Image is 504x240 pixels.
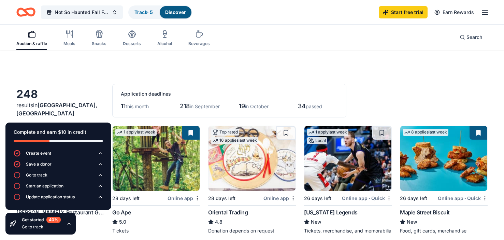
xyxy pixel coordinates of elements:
[22,217,61,223] div: Get started
[211,137,258,144] div: 16 applies last week
[400,126,487,191] img: Image for Maple Street Biscuit
[400,208,450,216] div: Maple Street Biscuit
[14,128,103,136] div: Complete and earn $10 in credit
[454,30,488,44] button: Search
[438,194,488,202] div: Online app Quick
[16,102,97,117] span: [GEOGRAPHIC_DATA], [GEOGRAPHIC_DATA]
[464,196,466,201] span: •
[92,41,106,46] div: Snacks
[157,27,172,50] button: Alcohol
[342,194,392,202] div: Online app Quick
[188,27,210,50] button: Beverages
[16,102,97,117] span: in
[63,27,75,50] button: Meals
[16,27,47,50] button: Auction & raffle
[14,161,103,172] button: Save a donor
[126,103,149,109] span: this month
[245,103,269,109] span: in October
[121,90,338,98] div: Application deadlines
[263,194,296,202] div: Online app
[165,9,186,15] a: Discover
[113,126,200,191] img: Image for Go Ape
[46,217,61,223] div: 40 %
[188,41,210,46] div: Beverages
[304,194,331,202] div: 26 days left
[26,183,63,189] div: Start an application
[298,102,306,110] span: 34
[16,41,47,46] div: Auction & raffle
[55,8,109,16] span: Not So Haunted Fall Festival
[208,208,248,216] div: Oriental Trading
[304,126,392,234] a: Image for Texas Legends1 applylast weekLocal26 days leftOnline app•Quick[US_STATE] LegendsNewTick...
[123,41,141,46] div: Desserts
[208,227,296,234] div: Donation depends on request
[134,9,153,15] a: Track· 5
[211,129,239,136] div: Top rated
[407,218,417,226] span: New
[16,101,104,117] div: results
[26,161,52,167] div: Save a donor
[239,102,245,110] span: 19
[208,194,235,202] div: 28 days left
[112,208,131,216] div: Go Ape
[112,194,140,202] div: 28 days left
[307,129,348,136] div: 1 apply last week
[304,227,392,234] div: Tickets, merchandise, and memorabilia
[379,6,428,18] a: Start free trial
[430,6,478,18] a: Earn Rewards
[304,126,391,191] img: Image for Texas Legends
[168,194,200,202] div: Online app
[400,227,488,234] div: Food, gift cards, merchandise
[307,137,327,144] div: Local
[400,126,488,234] a: Image for Maple Street Biscuit8 applieslast week26 days leftOnline app•QuickMaple Street BiscuitN...
[121,102,126,110] span: 11
[403,129,448,136] div: 8 applies last week
[180,102,190,110] span: 218
[369,196,370,201] span: •
[92,27,106,50] button: Snacks
[63,41,75,46] div: Meals
[22,224,61,230] div: Go to track
[304,208,358,216] div: [US_STATE] Legends
[16,4,35,20] a: Home
[157,41,172,46] div: Alcohol
[112,227,200,234] div: Tickets
[208,126,296,234] a: Image for Oriental TradingTop rated16 applieslast week28 days leftOnline appOriental Trading4.8Do...
[14,172,103,183] button: Go to track
[119,218,126,226] span: 5.0
[123,27,141,50] button: Desserts
[14,183,103,194] button: Start an application
[26,172,47,178] div: Go to track
[311,218,321,226] span: New
[190,103,220,109] span: in September
[215,218,222,226] span: 4.8
[208,126,296,191] img: Image for Oriental Trading
[41,5,123,19] button: Not So Haunted Fall Festival
[306,103,322,109] span: passed
[466,33,482,41] span: Search
[16,87,104,101] div: 248
[115,129,157,136] div: 1 apply last week
[14,150,103,161] button: Create event
[26,151,51,156] div: Create event
[26,194,75,200] div: Update application status
[400,194,427,202] div: 26 days left
[128,5,192,19] button: Track· 5Discover
[14,194,103,204] button: Update application status
[112,126,200,234] a: Image for Go Ape1 applylast week28 days leftOnline appGo Ape5.0Tickets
